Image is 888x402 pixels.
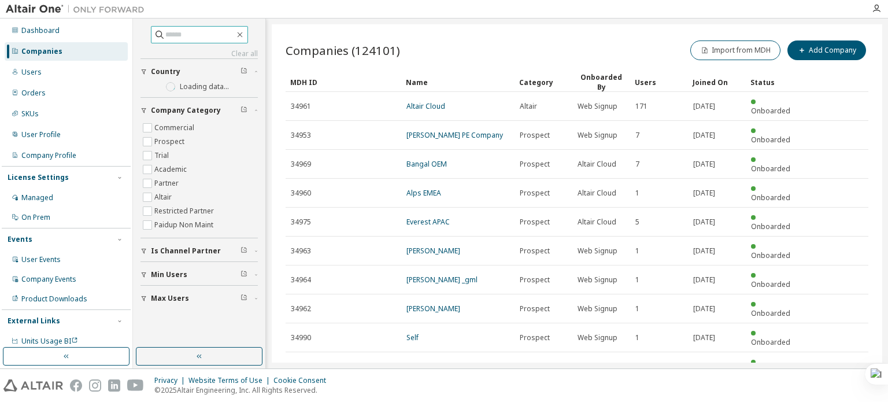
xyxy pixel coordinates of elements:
span: Clear filter [240,246,247,256]
div: Name [406,73,510,91]
span: [DATE] [693,362,715,371]
span: Onboarded [751,106,790,116]
span: [DATE] [693,102,715,111]
span: Web Signup [578,246,617,256]
img: facebook.svg [70,379,82,392]
span: Country [151,67,180,76]
span: Altair Cloud [578,160,616,169]
span: [DATE] [693,333,715,342]
img: instagram.svg [89,379,101,392]
img: youtube.svg [127,379,144,392]
p: © 2025 Altair Engineering, Inc. All Rights Reserved. [154,385,333,395]
span: Onboarded [751,193,790,202]
button: Company Category [140,98,258,123]
a: [PERSON_NAME] _gml [406,275,478,285]
div: Website Terms of Use [188,376,273,385]
span: 7 [635,160,639,169]
span: Prospect [520,304,550,314]
div: External Links [8,316,60,326]
span: Prospect [520,246,550,256]
span: Web Signup [578,131,617,140]
div: Users [635,73,683,91]
div: Events [8,235,32,244]
img: Altair One [6,3,150,15]
span: 29796 [291,362,311,371]
label: Commercial [154,121,197,135]
span: [DATE] [693,246,715,256]
span: Web Signup [578,304,617,314]
span: Onboarded [751,337,790,347]
div: Company Profile [21,151,76,160]
span: 1 [635,362,639,371]
label: Trial [154,149,171,163]
span: [DATE] [693,304,715,314]
span: 1 [635,304,639,314]
span: Web Signup [578,275,617,285]
span: Onboarded [751,222,790,231]
a: Alps EMEA [406,188,441,198]
span: Onboarded [751,308,790,318]
span: Prospect [520,160,550,169]
span: Web Signup [578,333,617,342]
div: Cookie Consent [273,376,333,385]
div: Managed [21,193,53,202]
a: [PERSON_NAME] PE Company [406,130,503,140]
a: Bangal OEM [406,159,447,169]
img: altair_logo.svg [3,379,63,392]
div: Dashboard [21,26,60,35]
span: 5 [635,217,639,227]
div: On Prem [21,213,50,222]
span: 171 [635,102,647,111]
span: Onboarded [751,250,790,260]
span: Prospect [520,131,550,140]
div: Companies [21,47,62,56]
a: [PERSON_NAME] [406,304,460,314]
span: [DATE] [693,217,715,227]
span: 34961 [291,102,311,111]
span: 1 [635,275,639,285]
div: Onboarded By [577,72,626,92]
div: User Events [21,255,61,264]
span: 34960 [291,189,311,198]
label: Loading data... [180,82,229,91]
a: Self [406,333,419,342]
span: [DATE] [693,275,715,285]
div: Privacy [154,376,188,385]
label: Paidup Non Maint [154,218,216,232]
span: [DATE] [693,160,715,169]
span: Altair Cloud [578,217,616,227]
label: Academic [154,163,189,176]
img: linkedin.svg [108,379,120,392]
span: 1 [635,246,639,256]
a: [PERSON_NAME] [406,246,460,256]
label: Restricted Partner [154,204,216,218]
span: [DATE] [693,131,715,140]
div: Users [21,68,42,77]
span: Onboarded [751,164,790,174]
div: Product Downloads [21,294,87,304]
div: User Profile [21,130,61,139]
span: 34963 [291,246,311,256]
div: Status [750,73,799,91]
span: 1 [635,333,639,342]
button: Add Company [787,40,866,60]
button: Import from MDH [690,40,780,60]
span: Prospect [520,362,550,371]
span: Prospect [520,275,550,285]
div: Orders [21,88,46,98]
span: 34953 [291,131,311,140]
label: Partner [154,176,181,190]
button: Max Users [140,286,258,311]
div: SKUs [21,109,39,119]
label: Prospect [154,135,187,149]
span: Web Signup [578,362,617,371]
span: 1 [635,189,639,198]
div: Company Events [21,275,76,284]
div: License Settings [8,173,69,182]
span: Max Users [151,294,189,303]
div: MDH ID [290,73,397,91]
span: 34969 [291,160,311,169]
span: [DATE] [693,189,715,198]
a: Everest APAC [406,217,450,227]
span: 34975 [291,217,311,227]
